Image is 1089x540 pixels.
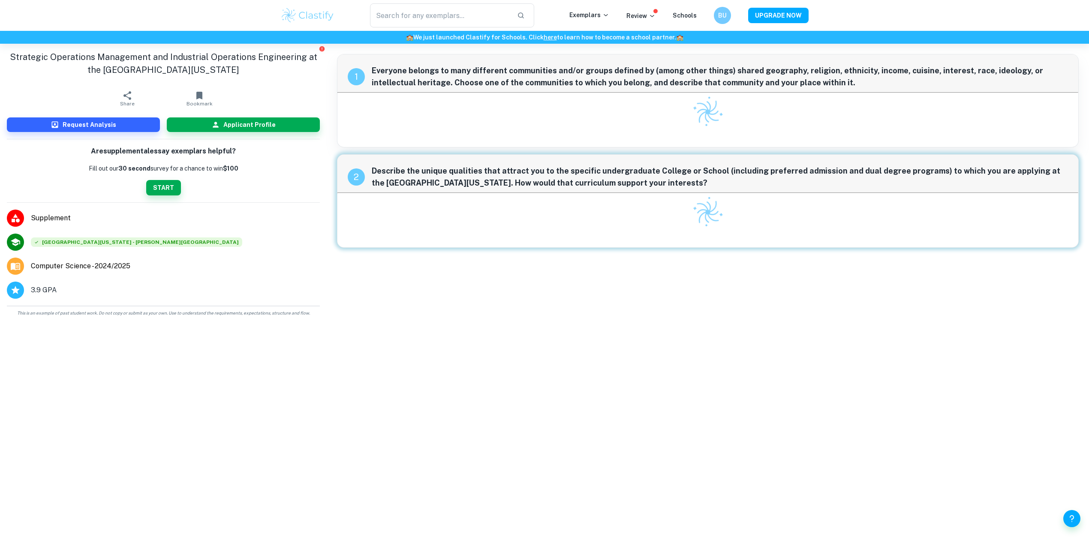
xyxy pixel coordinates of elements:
img: Clastify logo [687,91,729,133]
button: Help and Feedback [1063,510,1080,527]
a: here [544,34,557,41]
strong: $100 [223,165,238,172]
span: Describe the unique qualities that attract you to the specific undergraduate College or School (i... [372,165,1068,189]
h6: Applicant Profile [223,120,276,129]
span: 🏫 [676,34,683,41]
h6: BU [718,11,728,20]
b: 30 second [118,165,150,172]
span: [GEOGRAPHIC_DATA][US_STATE] - [PERSON_NAME][GEOGRAPHIC_DATA] [31,237,242,247]
h6: We just launched Clastify for Schools. Click to learn how to become a school partner. [2,33,1087,42]
span: Computer Science - 2024/2025 [31,261,130,271]
button: START [146,180,181,195]
p: Exemplars [569,10,609,20]
input: Search for any exemplars... [370,3,510,27]
span: Share [120,101,135,107]
a: Major and Application Year [31,261,137,271]
button: Bookmark [163,87,235,111]
div: Accepted: University of Michigan - Ann Arbor [31,237,242,247]
a: Schools [673,12,697,19]
img: Clastify logo [687,191,729,233]
button: Request Analysis [7,117,160,132]
button: BU [714,7,731,24]
button: Share [91,87,163,111]
button: UPGRADE NOW [748,8,809,23]
span: 🏫 [406,34,413,41]
div: recipe [348,168,365,186]
h6: Are supplemental essay exemplars helpful? [91,146,236,157]
button: Report issue [319,45,325,52]
h1: Strategic Operations Management and Industrial Operations Engineering at the [GEOGRAPHIC_DATA][US... [7,51,320,76]
h6: Request Analysis [63,120,116,129]
span: Everyone belongs to many different communities and/or groups defined by (among other things) shar... [372,65,1068,89]
div: recipe [348,68,365,85]
span: This is an example of past student work. Do not copy or submit as your own. Use to understand the... [3,310,323,316]
span: Bookmark [187,101,213,107]
span: Supplement [31,213,320,223]
button: Applicant Profile [167,117,320,132]
p: Fill out our survey for a chance to win [89,164,238,173]
img: Clastify logo [280,7,335,24]
span: 3.9 GPA [31,285,57,295]
p: Review [626,11,656,21]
